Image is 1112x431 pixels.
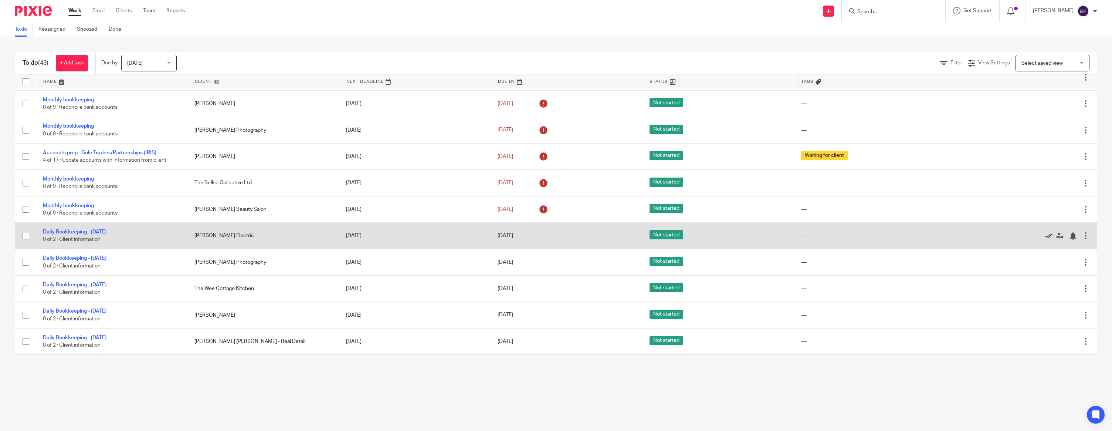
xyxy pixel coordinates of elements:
td: [DATE] [339,170,490,196]
td: [PERSON_NAME] [187,91,339,117]
span: [DATE] [498,154,513,159]
span: [DATE] [498,286,513,291]
a: Daily Bookkeeping - [DATE] [43,309,106,314]
h1: To do [23,59,48,67]
td: [PERSON_NAME] Photography [187,249,339,275]
td: [DATE] [339,302,490,328]
span: Not started [650,125,683,134]
a: Work [68,7,81,14]
a: + Add task [56,55,88,71]
span: [DATE] [498,207,513,212]
span: Tags [801,80,814,84]
a: Monthly bookkeeping [43,176,94,182]
td: [DATE] [339,276,490,302]
input: Search [857,9,923,16]
span: [DATE] [498,233,513,238]
td: [DATE] [339,328,490,354]
span: (43) [38,60,48,66]
span: Filter [950,60,962,65]
a: To do [15,22,33,37]
span: 0 of 2 · Client information [43,263,101,269]
a: Mark as done [1045,232,1056,239]
span: Not started [650,257,683,266]
span: Not started [650,230,683,239]
p: [PERSON_NAME] [1033,7,1074,14]
span: Select saved view [1021,61,1063,66]
a: Email [92,7,105,14]
a: Reports [166,7,185,14]
div: --- [801,127,938,134]
span: Waiting for client [801,151,848,160]
span: [DATE] [498,260,513,265]
span: [DATE] [498,101,513,106]
div: --- [801,259,938,266]
span: 0 of 9 · Reconcile bank accounts [43,131,118,137]
span: [DATE] [127,61,143,66]
span: [DATE] [498,128,513,133]
a: Daily Bookkeeping - [DATE] [43,335,106,340]
a: Daily Bookkeeping - [DATE] [43,282,106,287]
img: svg%3E [1077,5,1089,17]
td: The Wee Cottage Kitchen [187,276,339,302]
a: Accounts prep - Sole Traders/Partnerships (IRIS) [43,150,156,155]
span: 0 of 2 · Client information [43,237,101,242]
td: [DATE] [339,249,490,275]
a: Monthly bookkeeping [43,97,94,102]
a: Clients [116,7,132,14]
span: [DATE] [498,339,513,344]
span: 0 of 2 · Client information [43,343,101,348]
a: Daily Bookkeeping - [DATE] [43,256,106,261]
span: Not started [650,283,683,292]
td: [PERSON_NAME] Beauty Salon [187,196,339,222]
td: [DATE] [339,117,490,143]
div: --- [801,338,938,345]
span: [DATE] [498,180,513,185]
span: 0 of 2 · Client information [43,316,101,321]
td: [PERSON_NAME] [187,302,339,328]
a: Done [109,22,127,37]
a: Reassigned [38,22,71,37]
a: Daily Bookkeeping - [DATE] [43,229,106,235]
td: [PERSON_NAME] Electric [187,223,339,249]
span: 0 of 2 · Client information [43,290,101,295]
td: The Selkie Collective Ltd [187,170,339,196]
td: [PERSON_NAME] [187,143,339,169]
td: [DATE] [339,143,490,169]
span: Not started [650,310,683,319]
a: Monthly bookkeeping [43,124,94,129]
span: 0 of 9 · Reconcile bank accounts [43,105,118,110]
span: Not started [650,178,683,187]
span: Get Support [963,8,992,13]
div: --- [801,232,938,239]
span: 0 of 9 · Reconcile bank accounts [43,211,118,216]
a: Monthly bookkeeping [43,203,94,208]
td: [DATE] [339,196,490,222]
td: [DATE] [339,223,490,249]
div: --- [801,206,938,213]
td: [PERSON_NAME] Photography [187,117,339,143]
div: --- [801,312,938,319]
img: Pixie [15,6,52,16]
span: 0 of 9 · Reconcile bank accounts [43,184,118,189]
span: Not started [650,336,683,345]
p: Due by [101,59,118,67]
td: [PERSON_NAME] [PERSON_NAME] - Real Detail [187,328,339,354]
span: Not started [650,204,683,213]
div: --- [801,285,938,292]
div: --- [801,100,938,107]
div: --- [801,179,938,186]
span: Not started [650,151,683,160]
a: Team [143,7,155,14]
span: Not started [650,98,683,107]
span: View Settings [978,60,1010,65]
span: [DATE] [498,313,513,318]
span: 4 of 17 · Update accounts with information from client [43,158,166,163]
td: [DATE] [339,91,490,117]
a: Snoozed [77,22,103,37]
